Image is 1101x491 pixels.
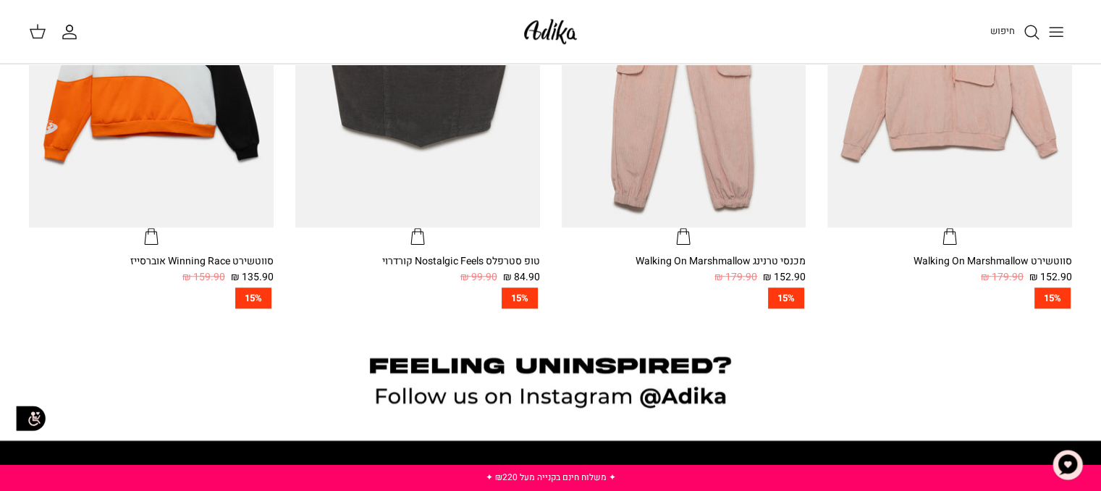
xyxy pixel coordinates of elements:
span: 99.90 ₪ [460,269,497,285]
span: 179.90 ₪ [981,269,1024,285]
button: Toggle menu [1040,16,1072,48]
span: 152.90 ₪ [763,269,806,285]
a: 15% [562,288,806,309]
button: צ'אט [1046,443,1089,487]
a: 15% [29,288,274,309]
a: חיפוש [990,23,1040,41]
a: טופ סטרפלס Nostalgic Feels קורדרוי 84.90 ₪ 99.90 ₪ [295,253,540,286]
a: סווטשירט Winning Race אוברסייז 135.90 ₪ 159.90 ₪ [29,253,274,286]
a: סווטשירט Walking On Marshmallow 152.90 ₪ 179.90 ₪ [827,253,1072,286]
span: 179.90 ₪ [714,269,757,285]
div: סווטשירט Winning Race אוברסייז [29,253,274,269]
span: 159.90 ₪ [182,269,225,285]
div: סווטשירט Walking On Marshmallow [827,253,1072,269]
span: 84.90 ₪ [503,269,540,285]
img: accessibility_icon02.svg [11,399,51,439]
span: חיפוש [990,24,1015,38]
span: 15% [235,288,271,309]
a: 15% [295,288,540,309]
a: החשבון שלי [61,23,84,41]
img: Adika IL [520,14,581,49]
span: 152.90 ₪ [1029,269,1072,285]
a: ✦ משלוח חינם בקנייה מעל ₪220 ✦ [485,471,615,484]
span: 15% [768,288,804,309]
div: טופ סטרפלס Nostalgic Feels קורדרוי [295,253,540,269]
div: מכנסי טרנינג Walking On Marshmallow [562,253,806,269]
a: 15% [827,288,1072,309]
span: 15% [502,288,538,309]
span: 135.90 ₪ [231,269,274,285]
a: מכנסי טרנינג Walking On Marshmallow 152.90 ₪ 179.90 ₪ [562,253,806,286]
span: 15% [1034,288,1071,309]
